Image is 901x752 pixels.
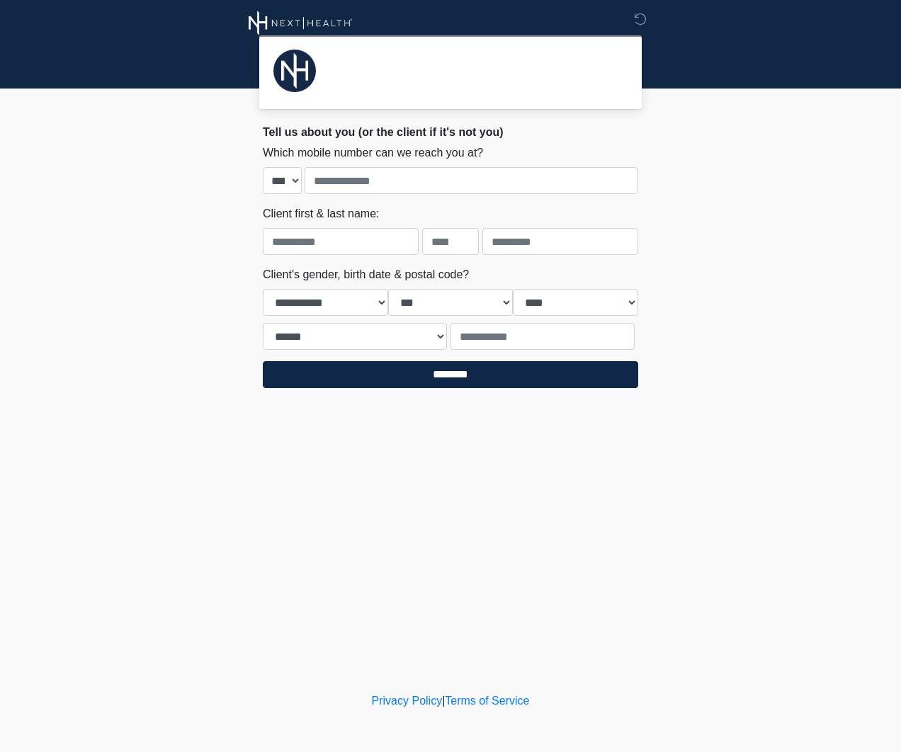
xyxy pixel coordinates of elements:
[263,205,380,222] label: Client first & last name:
[263,125,638,139] h2: Tell us about you (or the client if it's not you)
[263,266,469,283] label: Client's gender, birth date & postal code?
[442,695,445,707] a: |
[263,144,483,161] label: Which mobile number can we reach you at?
[273,50,316,92] img: Agent Avatar
[372,695,443,707] a: Privacy Policy
[445,695,529,707] a: Terms of Service
[249,11,353,35] img: Next Health Wellness Logo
